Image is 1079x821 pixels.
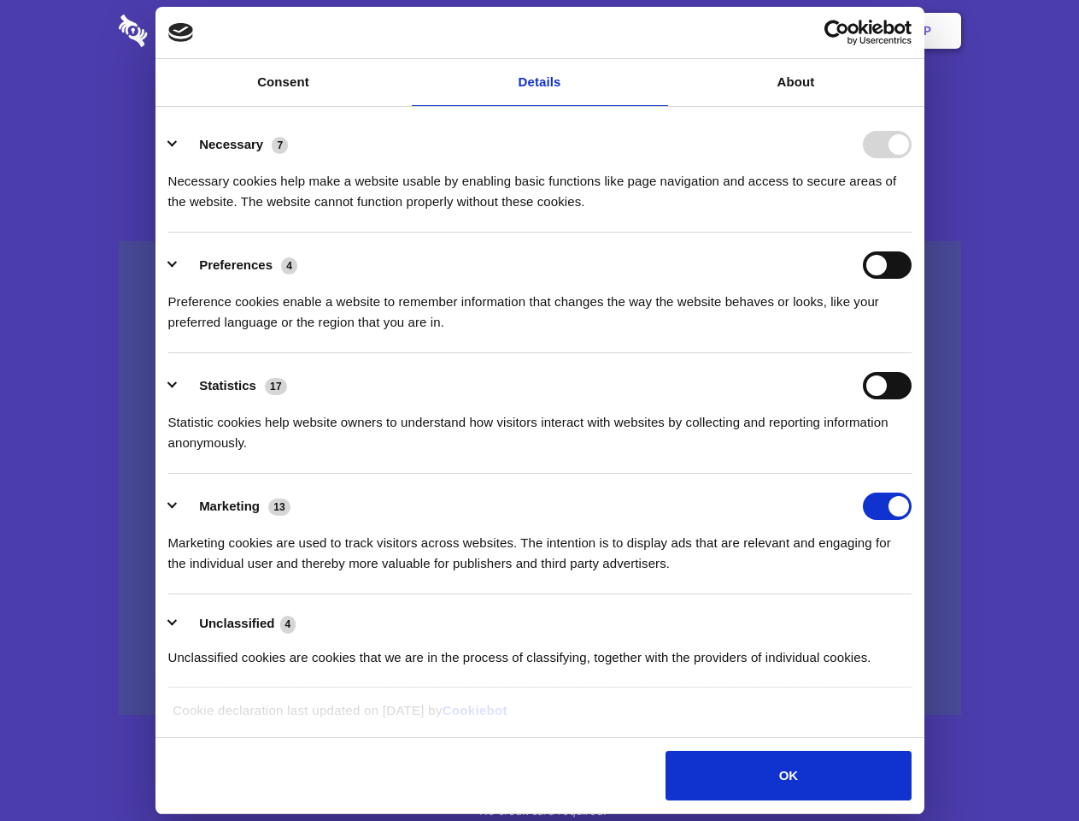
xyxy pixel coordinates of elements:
div: Marketing cookies are used to track visitors across websites. The intention is to display ads tha... [168,520,912,574]
label: Statistics [199,378,256,393]
a: Consent [155,59,412,106]
button: Marketing (13) [168,493,302,520]
span: 17 [265,378,287,395]
a: Pricing [501,4,576,57]
span: 4 [280,616,296,633]
a: Wistia video thumbnail [119,241,961,716]
a: Login [775,4,849,57]
button: Preferences (4) [168,251,308,279]
div: Statistic cookies help website owners to understand how visitors interact with websites by collec... [168,399,912,453]
a: Usercentrics Cookiebot - opens in a new window [762,20,912,45]
button: Necessary (7) [168,131,299,158]
img: logo-wordmark-white-trans-d4663122ce5f474addd5e946df7df03e33cb6a1c49d2221995e7729f52c070b2.svg [119,15,265,47]
span: 13 [268,499,290,516]
button: OK [666,751,911,800]
a: Cookiebot [443,703,507,718]
label: Necessary [199,137,263,151]
label: Marketing [199,499,260,513]
label: Preferences [199,257,273,272]
h1: Eliminate Slack Data Loss. [119,77,961,139]
div: Unclassified cookies are cookies that we are in the process of classifying, together with the pro... [168,635,912,668]
button: Unclassified (4) [168,613,307,635]
a: Contact [693,4,771,57]
a: Details [412,59,668,106]
span: 7 [272,137,288,154]
h4: Auto-redaction of sensitive data, encrypted data sharing and self-destructing private chats. Shar... [119,156,961,212]
div: Necessary cookies help make a website usable by enabling basic functions like page navigation and... [168,158,912,212]
img: logo [168,23,194,42]
button: Statistics (17) [168,372,298,399]
a: About [668,59,924,106]
iframe: Drift Widget Chat Controller [994,735,1058,800]
div: Cookie declaration last updated on [DATE] by [160,700,919,734]
span: 4 [281,257,297,275]
div: Preference cookies enable a website to remember information that changes the way the website beha... [168,279,912,333]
